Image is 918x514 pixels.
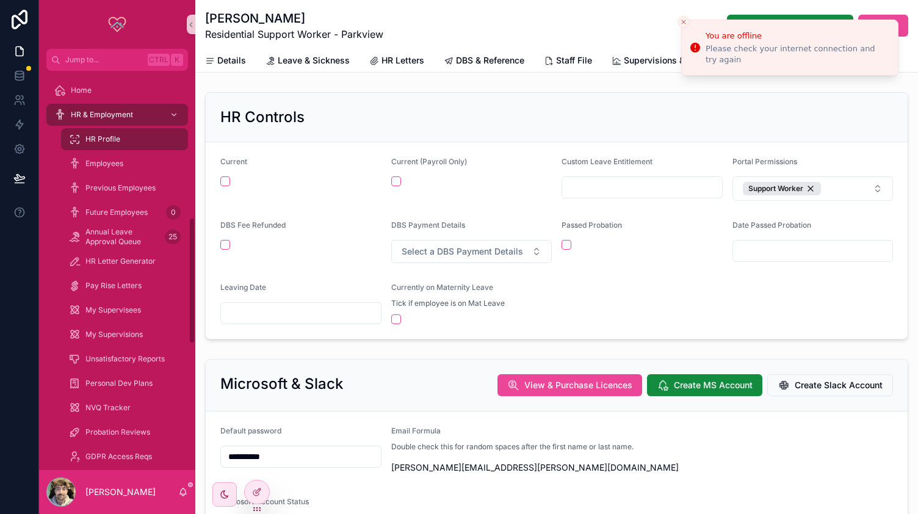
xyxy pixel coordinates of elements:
button: Close toast [678,16,690,28]
span: Leaving Date [220,283,266,292]
span: HR Letters [381,54,424,67]
span: Create Slack Account [795,379,883,391]
span: HR Profile [85,134,120,144]
a: HR Letters [369,49,424,74]
a: Employees [61,153,188,175]
span: Current [220,157,247,166]
button: Jump to...CtrlK [46,49,188,71]
span: NVQ Tracker [85,403,131,413]
a: DBS & Reference [444,49,524,74]
span: Date Passed Probation [732,220,811,230]
span: Future Employees [85,208,148,217]
span: Select a DBS Payment Details [402,245,523,258]
a: Staff File [544,49,592,74]
span: View & Purchase Licences [524,379,632,391]
span: Currently on Maternity Leave [391,283,493,292]
a: Home [46,79,188,101]
span: Jump to... [65,55,143,65]
div: Please check your internet connection and try again [706,43,888,65]
span: Staff File [556,54,592,67]
span: Custom Leave Entitlement [562,157,652,166]
h2: HR Controls [220,107,305,127]
span: HR Letter Generator [85,256,156,266]
a: Leave & Sickness [266,49,350,74]
div: scrollable content [39,71,195,470]
a: HR Letter Generator [61,250,188,272]
span: Previous Employees [85,183,156,193]
a: My Supervisees [61,299,188,321]
h2: Microsoft & Slack [220,374,343,394]
span: Home [71,85,92,95]
a: Future Employees0 [61,201,188,223]
h1: [PERSON_NAME] [205,10,383,27]
span: DBS Payment Details [391,220,465,230]
span: Details [217,54,246,67]
span: Create MS Account [674,379,753,391]
span: Ctrl [148,54,170,66]
a: HR & Employment [46,104,188,126]
span: Employees [85,159,123,168]
button: Select Button [391,240,552,263]
span: Passed Probation [562,220,622,230]
a: Personal Dev Plans [61,372,188,394]
a: Previous Employees [61,177,188,199]
a: Details [205,49,246,74]
span: K [172,55,182,65]
span: Email Formula [391,426,441,435]
span: My Supervisees [85,305,141,315]
a: HR Profile [61,128,188,150]
span: Portal Permissions [732,157,797,166]
span: Current (Payroll Only) [391,157,467,166]
span: Default password [220,426,281,435]
span: Unsatisfactory Reports [85,354,165,364]
span: Double check this for random spaces after the first name or last name. [391,442,634,452]
img: App logo [107,15,127,34]
span: Supervisions & Appraisals [624,54,732,67]
button: Create Slack Account [767,374,893,396]
button: Unselect 5 [743,182,821,195]
a: Pay Rise Letters [61,275,188,297]
span: [PERSON_NAME][EMAIL_ADDRESS][PERSON_NAME][DOMAIN_NAME] [391,462,723,474]
a: Annual Leave Approval Queue25 [61,226,188,248]
button: Create MS Account [647,374,762,396]
span: Personal Dev Plans [85,378,153,388]
div: 0 [166,205,181,220]
a: GDPR Access Reqs [61,446,188,468]
span: DBS Fee Refunded [220,220,286,230]
span: Annual Leave Approval Queue [85,227,160,247]
span: Tick if employee is on Mat Leave [391,299,505,308]
span: Pay Rise Letters [85,281,142,291]
div: 25 [165,230,181,244]
p: [PERSON_NAME] [85,486,156,498]
a: My Supervisions [61,324,188,346]
span: Residential Support Worker - Parkview [205,27,383,42]
a: Unsatisfactory Reports [61,348,188,370]
span: My Supervisions [85,330,143,339]
button: Select Button [732,176,894,201]
span: Probation Reviews [85,427,150,437]
span: HR & Employment [71,110,133,120]
span: GDPR Access Reqs [85,452,152,462]
a: Supervisions & Appraisals [612,49,732,74]
button: View & Purchase Licences [497,374,642,396]
div: You are offline [706,30,888,42]
a: Probation Reviews [61,421,188,443]
span: Support Worker [748,184,803,194]
span: DBS & Reference [456,54,524,67]
span: Leave & Sickness [278,54,350,67]
a: NVQ Tracker [61,397,188,419]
